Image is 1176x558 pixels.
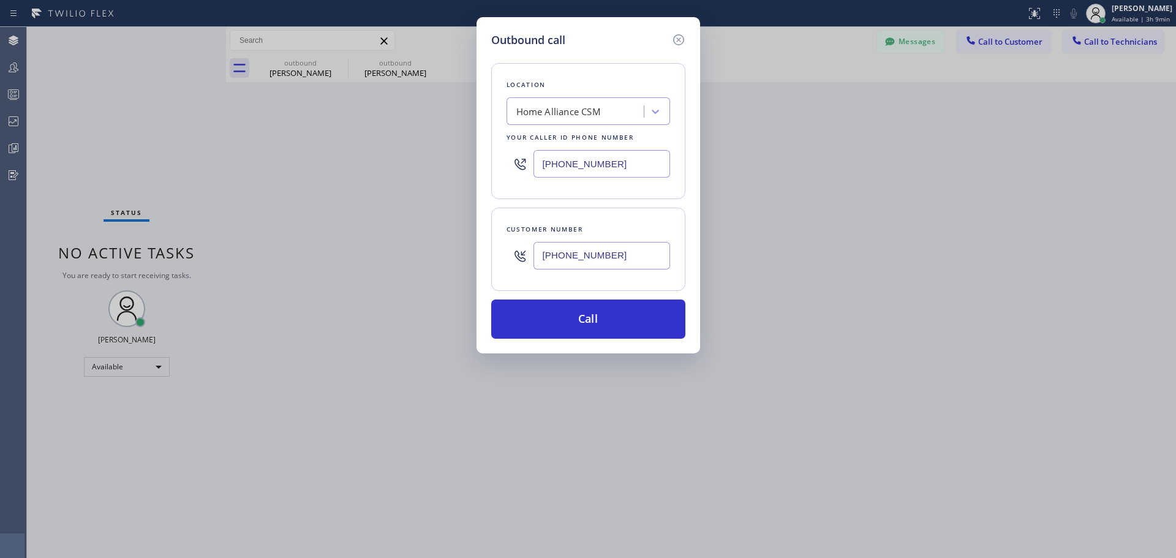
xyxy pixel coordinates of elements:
[507,223,670,236] div: Customer number
[516,105,601,119] div: Home Alliance CSM
[491,32,565,48] h5: Outbound call
[507,78,670,91] div: Location
[533,150,670,178] input: (123) 456-7890
[533,242,670,270] input: (123) 456-7890
[507,131,670,144] div: Your caller id phone number
[491,300,685,339] button: Call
